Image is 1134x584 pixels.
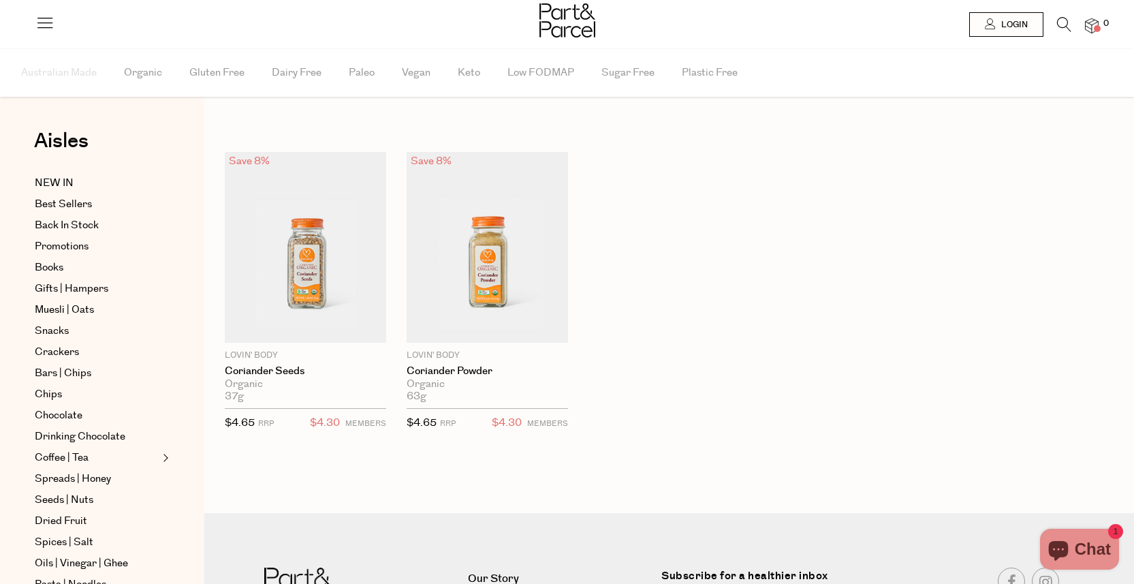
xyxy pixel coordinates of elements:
a: Crackers [35,344,159,360]
a: Aisles [34,131,89,165]
span: Paleo [349,49,375,97]
span: Dried Fruit [35,513,87,529]
span: Sugar Free [601,49,655,97]
span: Aisles [34,126,89,156]
span: Back In Stock [35,217,99,234]
a: Spices | Salt [35,534,159,551]
span: $4.65 [407,416,437,430]
span: $4.30 [492,414,522,432]
button: Expand/Collapse Coffee | Tea [159,450,169,466]
span: 63g [407,390,426,403]
span: Crackers [35,344,79,360]
a: Promotions [35,239,159,255]
span: Login [998,19,1028,31]
span: Promotions [35,239,89,255]
span: Muesli | Oats [35,302,94,318]
span: Oils | Vinegar | Ghee [35,555,128,572]
span: Australian Made [21,49,97,97]
span: Seeds | Nuts [35,492,93,508]
span: Organic [124,49,162,97]
div: Save 8% [407,152,456,170]
div: Organic [407,378,568,390]
a: 0 [1085,18,1099,33]
span: Gifts | Hampers [35,281,108,297]
span: $4.65 [225,416,255,430]
a: Books [35,260,159,276]
a: Dried Fruit [35,513,159,529]
a: Oils | Vinegar | Ghee [35,555,159,572]
span: Low FODMAP [507,49,574,97]
a: Seeds | Nuts [35,492,159,508]
span: $4.30 [310,414,340,432]
div: Organic [225,378,386,390]
a: Chocolate [35,408,159,424]
a: Bars | Chips [35,365,159,382]
a: Gifts | Hampers [35,281,159,297]
span: Best Sellers [35,196,92,213]
span: Chocolate [35,408,82,424]
span: NEW IN [35,175,74,191]
span: Snacks [35,323,69,339]
a: Best Sellers [35,196,159,213]
span: Spices | Salt [35,534,93,551]
span: 37g [225,390,244,403]
span: Gluten Free [189,49,245,97]
small: RRP [258,418,274,429]
p: Lovin' Body [407,350,568,362]
a: Back In Stock [35,217,159,234]
span: 0 [1100,18,1112,30]
span: Bars | Chips [35,365,91,382]
a: Snacks [35,323,159,339]
span: Dairy Free [272,49,321,97]
img: Coriander Powder [407,152,568,343]
img: Part&Parcel [539,3,595,37]
inbox-online-store-chat: Shopify online store chat [1036,529,1123,573]
a: Spreads | Honey [35,471,159,487]
a: Drinking Chocolate [35,429,159,445]
a: Coriander Seeds [225,365,386,378]
span: Drinking Chocolate [35,429,125,445]
img: Coriander Seeds [225,152,386,343]
span: Vegan [402,49,430,97]
small: MEMBERS [345,418,386,429]
a: NEW IN [35,175,159,191]
span: Coffee | Tea [35,450,89,466]
small: RRP [440,418,456,429]
span: Books [35,260,63,276]
a: Muesli | Oats [35,302,159,318]
a: Coriander Powder [407,365,568,378]
span: Chips [35,386,62,403]
a: Coffee | Tea [35,450,159,466]
span: Spreads | Honey [35,471,111,487]
span: Keto [458,49,480,97]
div: Save 8% [225,152,274,170]
p: Lovin' Body [225,350,386,362]
small: MEMBERS [527,418,568,429]
a: Login [969,12,1043,37]
span: Plastic Free [682,49,738,97]
a: Chips [35,386,159,403]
